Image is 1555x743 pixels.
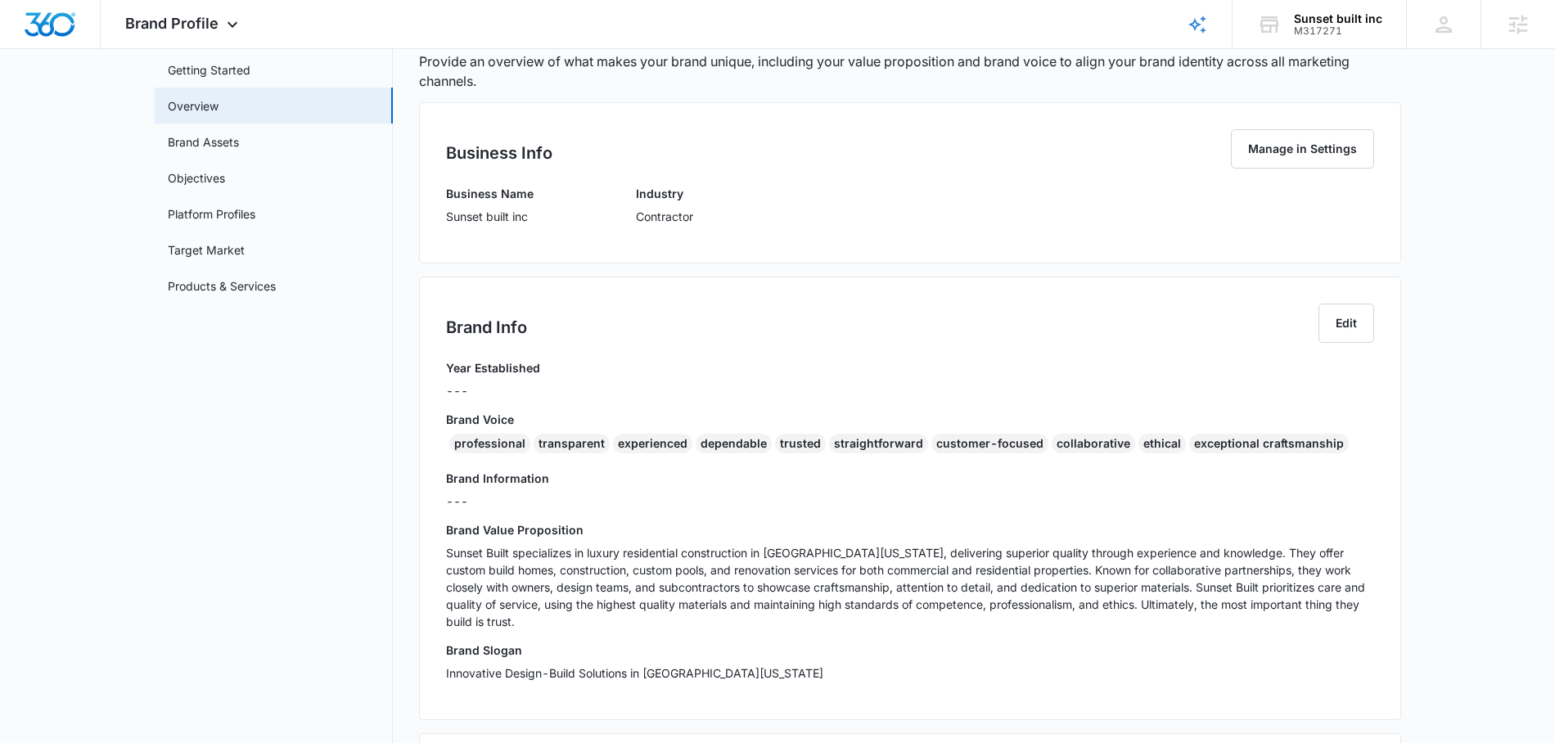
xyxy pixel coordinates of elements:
a: Getting Started [168,61,250,79]
h3: Brand Voice [446,411,1374,428]
p: Sunset built inc [446,208,534,225]
a: Platform Profiles [168,205,255,223]
div: experienced [613,434,692,453]
h3: Industry [636,185,693,202]
h3: Business Name [446,185,534,202]
div: transparent [534,434,610,453]
span: Brand Profile [125,15,219,32]
button: Manage in Settings [1231,129,1374,169]
h3: Brand Value Proposition [446,521,1374,538]
div: dependable [696,434,772,453]
h3: Brand Information [446,470,1374,487]
p: --- [446,382,540,399]
h3: Brand Slogan [446,642,1374,659]
div: collaborative [1052,434,1135,453]
h2: Brand Info [446,315,527,340]
p: --- [446,493,1374,510]
p: Sunset Built specializes in luxury residential construction in [GEOGRAPHIC_DATA][US_STATE], deliv... [446,544,1374,630]
p: Contractor [636,208,693,225]
a: Overview [168,97,219,115]
div: professional [449,434,530,453]
div: account id [1294,25,1382,37]
div: ethical [1138,434,1186,453]
div: trusted [775,434,826,453]
div: exceptional craftsmanship [1189,434,1349,453]
a: Objectives [168,169,225,187]
p: Innovative Design-Build Solutions in [GEOGRAPHIC_DATA][US_STATE] [446,664,1374,682]
p: Provide an overview of what makes your brand unique, including your value proposition and brand v... [419,52,1401,91]
a: Target Market [168,241,245,259]
h2: Business Info [446,141,552,165]
a: Products & Services [168,277,276,295]
div: straightforward [829,434,928,453]
div: customer-focused [931,434,1048,453]
button: Edit [1318,304,1374,343]
h3: Year Established [446,359,540,376]
div: account name [1294,12,1382,25]
a: Brand Assets [168,133,239,151]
